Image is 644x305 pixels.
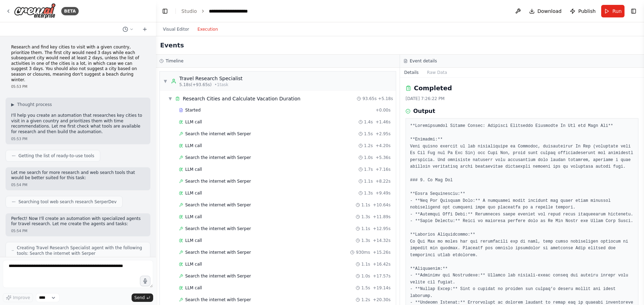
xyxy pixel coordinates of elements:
[13,295,30,300] span: Improve
[14,3,56,19] img: Logo
[362,96,377,101] span: 93.65s
[526,5,565,17] button: Download
[373,261,391,267] span: + 16.42s
[373,250,391,255] span: + 15.26s
[185,202,251,208] span: Search the internet with Serper
[364,119,373,125] span: 1.4s
[193,25,222,33] button: Execution
[140,276,150,286] button: Click to speak your automation idea
[364,190,373,196] span: 1.3s
[11,136,145,142] div: 05:53 PM
[361,226,370,231] span: 1.1s
[376,178,391,184] span: + 8.22s
[567,5,598,17] button: Publish
[185,119,202,125] span: LLM call
[214,82,228,87] span: • 1 task
[185,297,251,303] span: Search the internet with Serper
[11,102,52,107] button: ▶Thought process
[18,199,117,205] span: Searching tool web search research SerperDev
[17,245,144,256] span: Creating Travel Research Specialist agent with the following tools: Search the internet with Serper
[11,102,14,107] span: ▶
[18,153,94,159] span: Getting the list of ready-to-use tools
[11,216,145,227] p: Perfect! Now I'll create an automation with specialized agents for travel research. Let me create...
[183,95,300,102] div: Research Cities and Calculate Vacation Duration
[410,58,437,64] h3: Event details
[11,45,145,83] p: Research and find key cities to visit with a given country, prioritize them. The first city would...
[629,6,638,16] button: Show right sidebar
[361,202,370,208] span: 1.1s
[185,214,202,220] span: LLM call
[601,5,625,17] button: Run
[185,226,251,231] span: Search the internet with Serper
[356,250,370,255] span: 930ms
[11,113,145,135] p: I'll help you create an automation that researches key cities to visit in a given country and pri...
[376,131,391,137] span: + 2.95s
[11,228,145,234] div: 05:54 PM
[179,82,212,87] span: 5.18s (+93.65s)
[17,102,52,107] span: Thought process
[373,214,391,220] span: + 11.89s
[185,250,251,255] span: Search the internet with Serper
[413,107,435,115] h3: Output
[578,8,596,15] span: Publish
[185,285,202,291] span: LLM call
[612,8,622,15] span: Run
[376,143,391,148] span: + 4.20s
[361,261,370,267] span: 1.1s
[181,8,197,14] a: Studio
[364,143,373,148] span: 1.2s
[139,25,150,33] button: Start a new chat
[168,96,172,101] span: ▼
[61,7,79,15] div: BETA
[166,58,183,64] h3: Timeline
[185,178,251,184] span: Search the internet with Serper
[11,170,145,181] p: Let me search for more research and web search tools that would be better suited for this task:
[361,297,370,303] span: 1.2s
[364,167,373,172] span: 1.7s
[120,25,136,33] button: Switch to previous chat
[185,190,202,196] span: LLM call
[185,261,202,267] span: LLM call
[400,68,423,77] button: Details
[185,273,251,279] span: Search the internet with Serper
[132,293,153,302] button: Send
[11,182,145,188] div: 05:54 PM
[373,226,391,231] span: + 12.95s
[373,238,391,243] span: + 14.32s
[373,297,391,303] span: + 20.30s
[160,6,170,16] button: Hide left sidebar
[361,238,370,243] span: 1.3s
[376,155,391,160] span: + 5.36s
[361,285,370,291] span: 1.5s
[179,75,243,82] div: Travel Research Specialist
[414,83,452,93] h2: Completed
[373,273,391,279] span: + 17.57s
[373,285,391,291] span: + 19.14s
[376,167,391,172] span: + 7.16s
[3,293,33,302] button: Improve
[185,238,202,243] span: LLM call
[185,131,251,137] span: Search the internet with Serper
[185,155,251,160] span: Search the internet with Serper
[423,68,451,77] button: Raw Data
[185,143,202,148] span: LLM call
[361,273,370,279] span: 1.0s
[364,155,373,160] span: 1.0s
[406,96,638,101] div: [DATE] 7:26:22 PM
[185,107,201,113] span: Started
[134,295,145,300] span: Send
[185,167,202,172] span: LLM call
[159,25,193,33] button: Visual Editor
[373,202,391,208] span: + 10.64s
[361,214,370,220] span: 1.3s
[376,190,391,196] span: + 9.49s
[376,107,391,113] span: + 0.00s
[163,78,167,84] span: ▼
[364,131,373,137] span: 1.5s
[376,119,391,125] span: + 1.46s
[160,40,184,50] h2: Events
[181,8,248,15] nav: breadcrumb
[537,8,562,15] span: Download
[364,178,373,184] span: 1.1s
[11,84,145,89] div: 05:53 PM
